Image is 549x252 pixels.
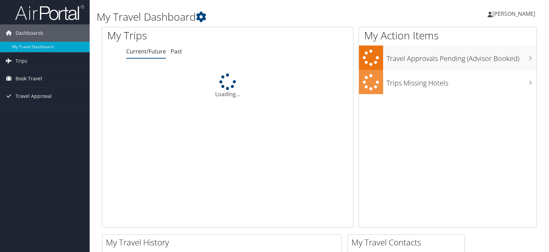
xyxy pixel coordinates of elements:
img: airportal-logo.png [15,4,84,21]
a: Past [171,48,182,55]
span: [PERSON_NAME] [492,10,535,18]
h1: My Action Items [359,28,537,43]
span: Dashboards [16,24,43,42]
h3: Travel Approvals Pending (Advisor Booked) [387,50,537,63]
h2: My Travel Contacts [351,236,465,248]
h3: Trips Missing Hotels [387,75,537,88]
a: [PERSON_NAME] [488,3,542,24]
a: Travel Approvals Pending (Advisor Booked) [359,46,537,70]
div: Loading... [102,73,353,98]
span: Book Travel [16,70,42,87]
h1: My Trips [107,28,243,43]
h1: My Travel Dashboard [97,10,393,24]
a: Trips Missing Hotels [359,70,537,94]
a: Current/Future [126,48,166,55]
h2: My Travel History [106,236,341,248]
span: Travel Approval [16,88,52,105]
span: Trips [16,52,27,70]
